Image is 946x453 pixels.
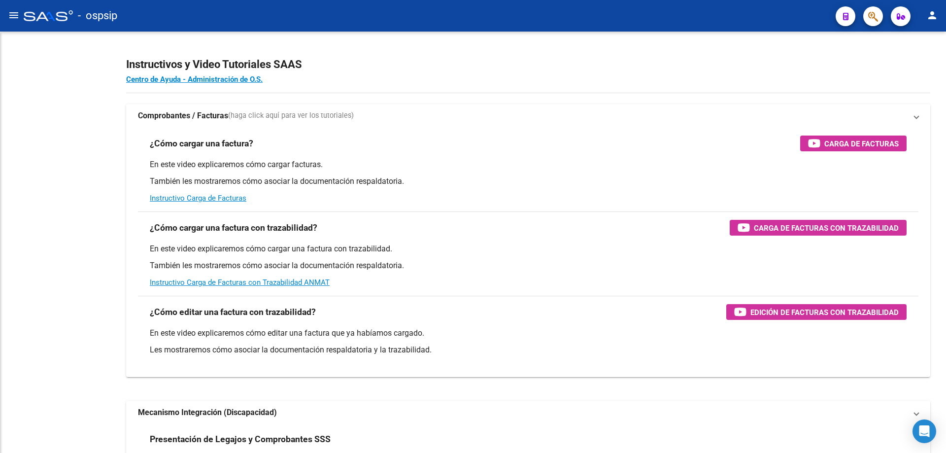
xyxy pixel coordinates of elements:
div: Comprobantes / Facturas(haga click aquí para ver los tutoriales) [126,128,930,377]
mat-icon: person [926,9,938,21]
p: En este video explicaremos cómo editar una factura que ya habíamos cargado. [150,328,907,339]
h2: Instructivos y Video Tutoriales SAAS [126,55,930,74]
a: Instructivo Carga de Facturas con Trazabilidad ANMAT [150,278,330,287]
p: En este video explicaremos cómo cargar facturas. [150,159,907,170]
h3: ¿Cómo cargar una factura? [150,137,253,150]
button: Edición de Facturas con Trazabilidad [726,304,907,320]
mat-expansion-panel-header: Comprobantes / Facturas(haga click aquí para ver los tutoriales) [126,104,930,128]
h3: ¿Cómo editar una factura con trazabilidad? [150,305,316,319]
span: - ospsip [78,5,117,27]
a: Centro de Ayuda - Administración de O.S. [126,75,263,84]
p: También les mostraremos cómo asociar la documentación respaldatoria. [150,176,907,187]
mat-expansion-panel-header: Mecanismo Integración (Discapacidad) [126,401,930,424]
p: En este video explicaremos cómo cargar una factura con trazabilidad. [150,244,907,254]
h3: ¿Cómo cargar una factura con trazabilidad? [150,221,317,235]
strong: Comprobantes / Facturas [138,110,228,121]
mat-icon: menu [8,9,20,21]
span: (haga click aquí para ver los tutoriales) [228,110,354,121]
div: Open Intercom Messenger [912,419,936,443]
span: Edición de Facturas con Trazabilidad [750,306,899,318]
a: Instructivo Carga de Facturas [150,194,246,203]
button: Carga de Facturas [800,136,907,151]
p: Les mostraremos cómo asociar la documentación respaldatoria y la trazabilidad. [150,345,907,355]
h3: Presentación de Legajos y Comprobantes SSS [150,432,331,446]
span: Carga de Facturas con Trazabilidad [754,222,899,234]
span: Carga de Facturas [824,138,899,150]
p: También les mostraremos cómo asociar la documentación respaldatoria. [150,260,907,271]
strong: Mecanismo Integración (Discapacidad) [138,407,277,418]
button: Carga de Facturas con Trazabilidad [730,220,907,236]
